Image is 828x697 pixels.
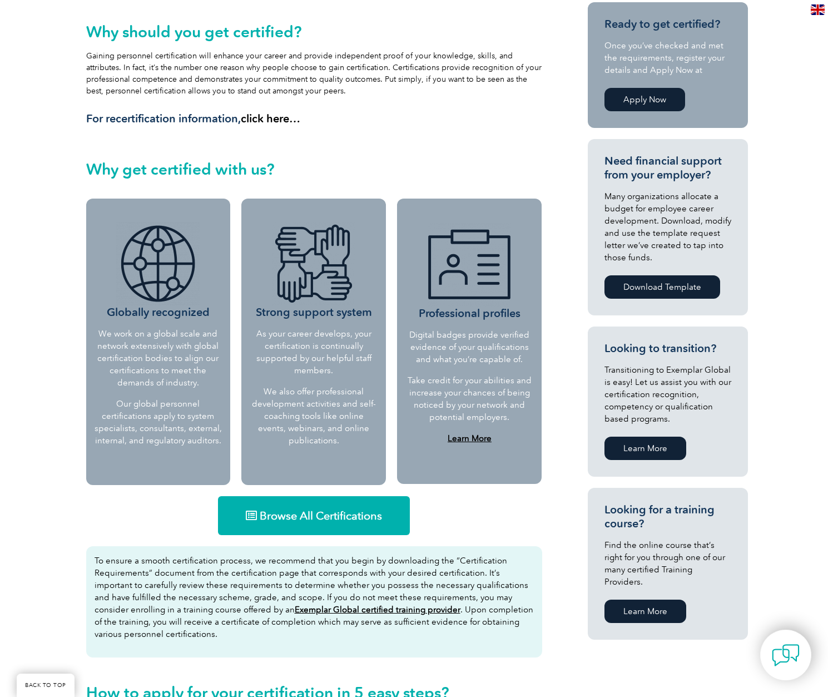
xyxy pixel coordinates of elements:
[772,641,800,669] img: contact-chat.png
[250,328,378,377] p: As your career develops, your certification is continually supported by our helpful staff members.
[604,39,731,76] p: Once you’ve checked and met the requirements, register your details and Apply Now at
[604,17,731,31] h3: Ready to get certified?
[17,674,75,697] a: BACK TO TOP
[95,555,534,640] p: To ensure a smooth certification process, we recommend that you begin by downloading the “Certifi...
[295,605,460,615] a: Exemplar Global certified training provider
[86,23,542,126] div: Gaining personnel certification will enhance your career and provide independent proof of your kn...
[95,328,222,389] p: We work on a global scale and network extensively with global certification bodies to align our c...
[811,4,825,15] img: en
[86,160,542,178] h2: Why get certified with us?
[250,222,378,319] h3: Strong support system
[406,374,532,423] p: Take credit for your abilities and increase your chances of being noticed by your network and pot...
[604,190,731,264] p: Many organizations allocate a budget for employee career development. Download, modify and use th...
[406,223,532,320] h3: Professional profiles
[604,539,731,588] p: Find the online course that’s right for you through one of our many certified Training Providers.
[95,398,222,447] p: Our global personnel certifications apply to system specialists, consultants, external, internal,...
[604,364,731,425] p: Transitioning to Exemplar Global is easy! Let us assist you with our certification recognition, c...
[218,496,410,535] a: Browse All Certifications
[604,88,685,111] a: Apply Now
[604,342,731,355] h3: Looking to transition?
[260,510,382,521] span: Browse All Certifications
[250,385,378,447] p: We also offer professional development activities and self-coaching tools like online events, web...
[448,433,492,443] a: Learn More
[604,600,686,623] a: Learn More
[95,222,222,319] h3: Globally recognized
[604,437,686,460] a: Learn More
[604,503,731,531] h3: Looking for a training course?
[86,112,542,126] h3: For recertification information,
[86,23,542,41] h2: Why should you get certified?
[604,154,731,182] h3: Need financial support from your employer?
[604,275,720,299] a: Download Template
[241,112,300,125] a: click here…
[406,329,532,365] p: Digital badges provide verified evidence of your qualifications and what you’re capable of.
